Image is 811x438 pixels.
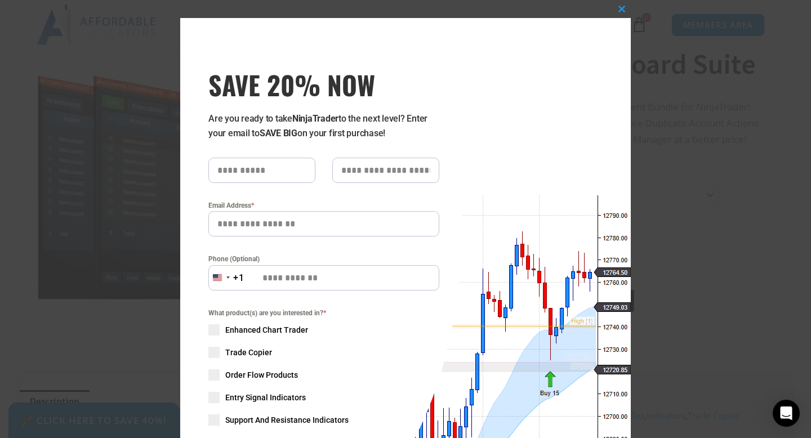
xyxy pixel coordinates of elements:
span: What product(s) are you interested in? [208,307,439,319]
span: Order Flow Products [225,369,298,381]
span: Entry Signal Indicators [225,392,306,403]
label: Email Address [208,200,439,211]
button: Selected country [208,265,244,290]
strong: SAVE BIG [260,128,297,138]
label: Trade Copier [208,347,439,358]
span: Trade Copier [225,347,272,358]
div: Open Intercom Messenger [773,400,800,427]
label: Order Flow Products [208,369,439,381]
span: Enhanced Chart Trader [225,324,308,336]
label: Entry Signal Indicators [208,392,439,403]
label: Support And Resistance Indicators [208,414,439,426]
span: SAVE 20% NOW [208,69,439,100]
div: +1 [233,271,244,285]
label: Enhanced Chart Trader [208,324,439,336]
strong: NinjaTrader [292,113,338,124]
p: Are you ready to take to the next level? Enter your email to on your first purchase! [208,111,439,141]
span: Support And Resistance Indicators [225,414,349,426]
label: Phone (Optional) [208,253,439,265]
